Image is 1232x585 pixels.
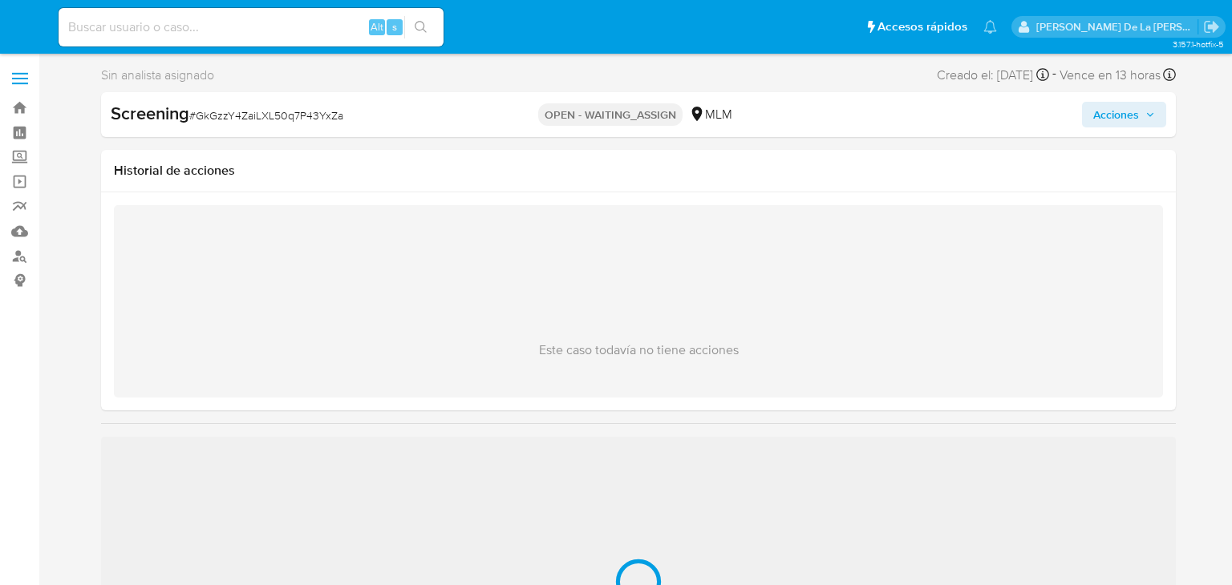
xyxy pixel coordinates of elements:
span: Accesos rápidos [877,18,967,35]
img: yH5BAEAAAAALAAAAAABAAEAAAIBRAA7 [598,244,679,324]
p: OPEN - WAITING_ASSIGN [538,103,683,126]
div: Creado el: [DATE] [937,64,1049,86]
h1: Historial de acciones [114,163,1163,179]
a: Salir [1203,18,1220,35]
span: s [392,19,397,34]
button: search-icon [404,16,437,38]
b: Screening [111,100,189,126]
input: Buscar usuario o caso... [59,17,444,38]
span: Sin analista asignado [101,67,214,84]
span: Acciones [1093,102,1139,127]
span: - [1052,64,1056,86]
button: Acciones [1082,102,1166,127]
span: # GkGzzY4ZaiLXL50q7P43YxZa [189,107,343,123]
p: javier.gutierrez@mercadolibre.com.mx [1036,19,1198,34]
div: MLM [689,106,732,123]
p: Este caso todavía no tiene acciones [539,341,739,359]
a: Notificaciones [983,20,997,34]
span: Vence en 13 horas [1060,67,1161,84]
span: Alt [371,19,383,34]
